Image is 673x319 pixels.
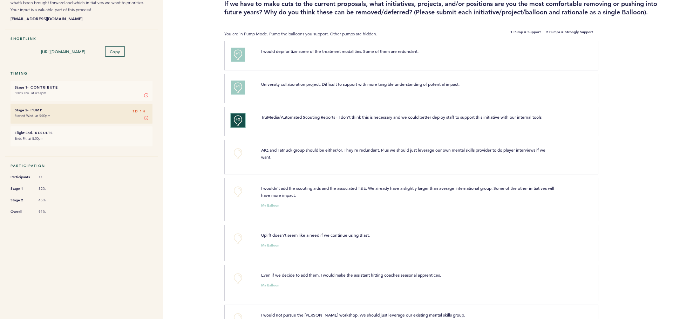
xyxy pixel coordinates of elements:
span: University collaboration project. Difficult to support with more tangible understanding of potent... [261,81,460,87]
span: 11 [39,175,60,180]
h6: - Contribute [15,85,148,90]
span: TruMedia/Automated Scouting Reports - I don't think this is necessary and we could better deploy ... [261,114,542,120]
span: 91% [39,209,60,214]
h6: - Pump [15,108,148,112]
b: 2 Pumps = Strongly Support [546,30,593,37]
button: +1 [231,81,245,95]
button: Copy [105,46,125,57]
button: +1 [231,48,245,62]
span: Stage 2 [11,197,32,204]
small: My Balloon [261,244,279,247]
span: 82% [39,186,60,191]
time: Started Wed. at 5:00pm [15,113,50,118]
time: Starts Thu. at 4:14pm [15,91,46,95]
span: Copy [110,49,120,54]
b: [EMAIL_ADDRESS][DOMAIN_NAME] [11,15,152,22]
small: Stage 2 [15,108,27,112]
h5: Timing [11,71,152,76]
span: I would not pursue the [PERSON_NAME] workshop. We should just leverage our existing mental skills... [261,312,465,318]
small: Stage 1 [15,85,27,90]
span: 45% [39,198,60,203]
span: AIQ and Tatnuck group should be either/or. They're redundant. Plus we should just leverage our ow... [261,147,546,160]
span: Even if we decide to add them, I would make the assistant hitting coaches seasonal apprentices. [261,272,441,278]
span: Uplift doesn't seem like a need if we continue using Blast. [261,232,370,238]
span: +1 [236,50,240,57]
button: +2 [231,113,245,127]
span: I wouldn't add the scouting aids and the associated T&E. We already have a slightly larger than a... [261,185,555,198]
span: I would deprioritize some of the treatment modalities. Some of them are redundant. [261,48,419,54]
time: Ends Fri. at 5:00pm [15,136,43,141]
span: Participants [11,174,32,181]
span: 1D 1H [132,108,146,115]
p: You are in Pump Mode. Pump the balloons you support. Other pumps are hidden. [224,30,443,37]
small: My Balloon [261,284,279,287]
h5: Shortlink [11,36,152,41]
span: +2 [236,116,240,123]
span: Stage 1 [11,185,32,192]
small: My Balloon [261,204,279,207]
h5: Participation [11,164,152,168]
h6: - Results [15,131,148,135]
span: Overall [11,208,32,215]
b: 1 Pump = Support [510,30,541,37]
span: +1 [236,83,240,90]
small: Flight End [15,131,32,135]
